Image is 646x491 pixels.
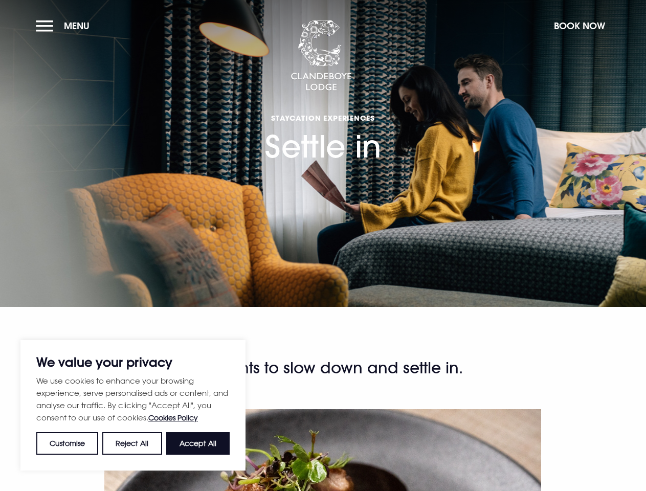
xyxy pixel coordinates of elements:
[79,358,566,378] h2: Two nights to slow down and settle in.
[265,53,381,165] h1: Settle in
[549,15,610,37] button: Book Now
[291,20,352,92] img: Clandeboye Lodge
[36,15,95,37] button: Menu
[265,113,381,123] span: Staycation Experiences
[36,432,98,455] button: Customise
[36,374,230,424] p: We use cookies to enhance your browsing experience, serve personalised ads or content, and analys...
[20,340,246,471] div: We value your privacy
[36,356,230,368] p: We value your privacy
[102,432,162,455] button: Reject All
[148,413,198,422] a: Cookies Policy
[166,432,230,455] button: Accept All
[64,20,90,32] span: Menu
